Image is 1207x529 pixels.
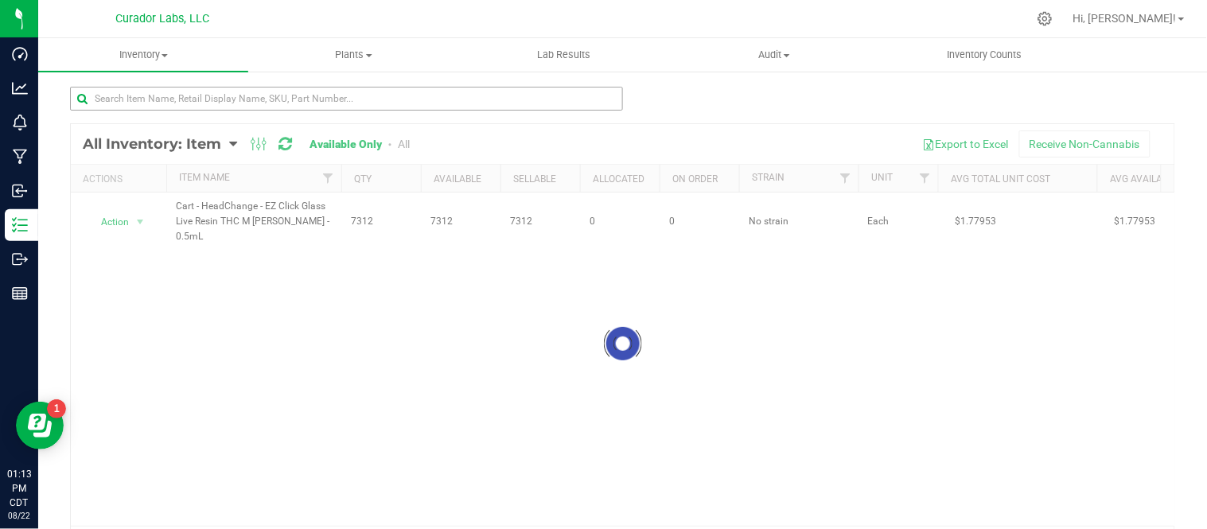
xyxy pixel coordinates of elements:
span: Inventory Counts [926,48,1044,62]
span: Lab Results [516,48,613,62]
inline-svg: Inventory [12,217,28,233]
a: Inventory Counts [880,38,1090,72]
a: Inventory [38,38,248,72]
iframe: Resource center [16,402,64,449]
span: Curador Labs, LLC [115,12,209,25]
a: Audit [669,38,879,72]
input: Search Item Name, Retail Display Name, SKU, Part Number... [70,87,623,111]
span: Plants [249,48,457,62]
div: Manage settings [1035,11,1055,26]
span: Inventory [38,48,248,62]
inline-svg: Outbound [12,251,28,267]
inline-svg: Monitoring [12,115,28,130]
inline-svg: Inbound [12,183,28,199]
inline-svg: Dashboard [12,46,28,62]
inline-svg: Analytics [12,80,28,96]
a: Lab Results [459,38,669,72]
inline-svg: Manufacturing [12,149,28,165]
a: Plants [248,38,458,72]
p: 01:13 PM CDT [7,467,31,510]
span: Audit [670,48,878,62]
iframe: Resource center unread badge [47,399,66,418]
span: Hi, [PERSON_NAME]! [1073,12,1177,25]
p: 08/22 [7,510,31,522]
inline-svg: Reports [12,286,28,301]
